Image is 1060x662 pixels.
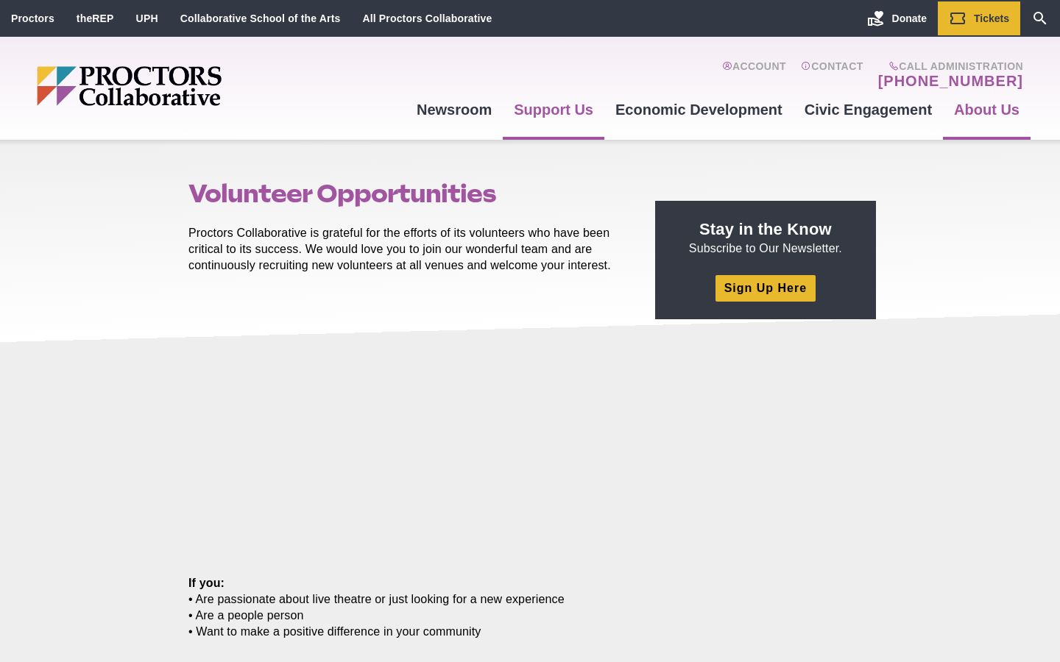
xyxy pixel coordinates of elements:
a: Collaborative School of the Arts [180,13,341,24]
a: Newsroom [406,90,503,129]
p: Subscribe to Our Newsletter. [673,218,858,257]
strong: If you: [188,577,225,589]
a: Economic Development [604,90,794,129]
a: Sign Up Here [715,275,816,301]
h1: Volunteer Opportunities [188,179,621,207]
a: Tickets [938,1,1020,35]
a: Donate [856,1,938,35]
strong: Stay in the Know [699,220,832,238]
a: All Proctors Collaborative [362,13,492,24]
a: About Us [943,90,1031,129]
a: Proctors [11,13,54,24]
span: Call Administration [874,60,1023,72]
p: • Are passionate about live theatre or just looking for a new experience • Are a people person • ... [188,575,621,640]
a: theREP [77,13,114,24]
a: Civic Engagement [794,90,943,129]
a: Support Us [503,90,604,129]
span: Donate [892,13,927,24]
iframe: Volunteer with Proctors Collaborative [188,291,621,535]
a: UPH [136,13,158,24]
a: [PHONE_NUMBER] [878,72,1023,90]
iframe: Advertisement [655,337,876,521]
a: Search [1020,1,1060,35]
img: Proctors logo [37,66,335,106]
span: Tickets [974,13,1009,24]
p: Proctors Collaborative is grateful for the efforts of its volunteers who have been critical to it... [188,225,621,274]
a: Account [722,60,786,90]
a: Contact [801,60,863,90]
